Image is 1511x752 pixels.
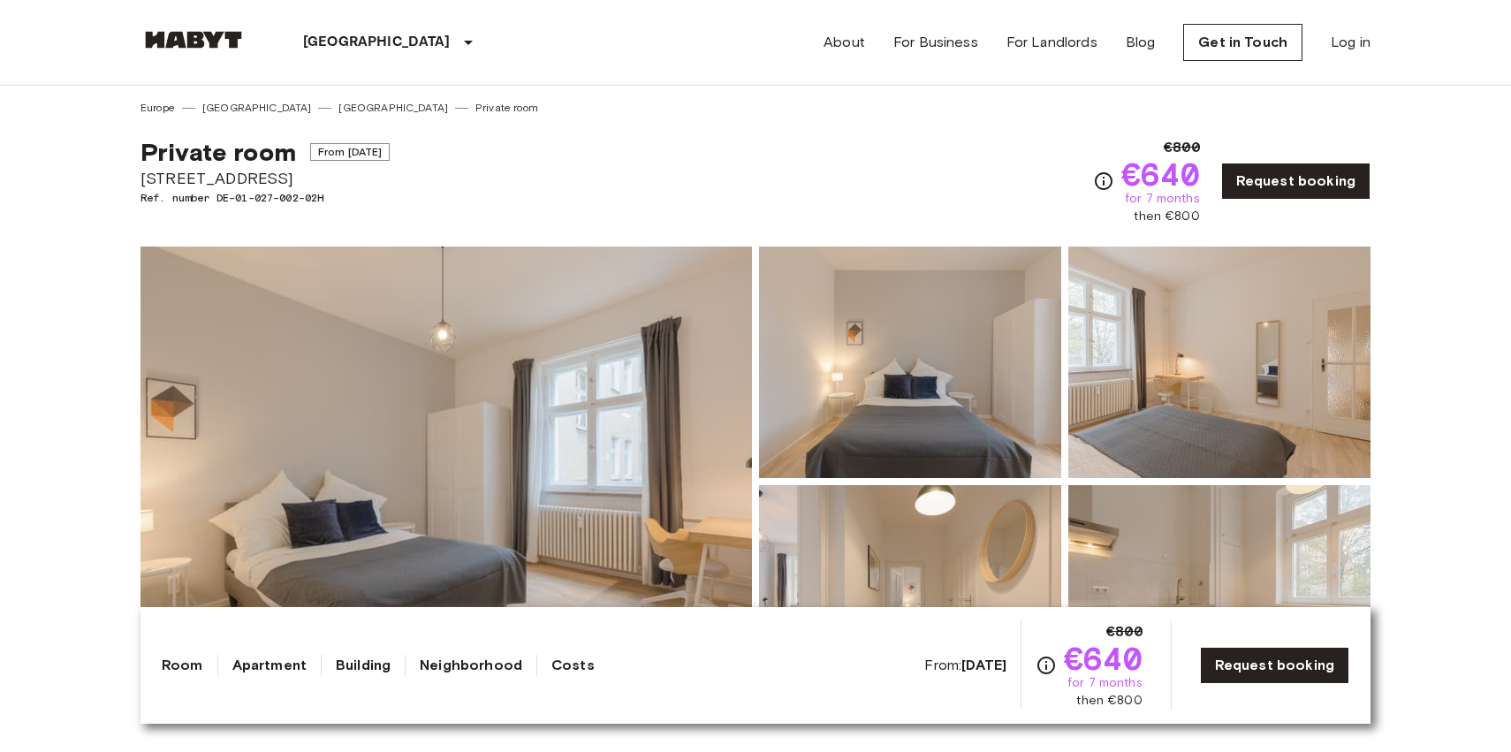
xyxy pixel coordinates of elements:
[1068,247,1371,478] img: Picture of unit DE-01-027-002-02H
[961,657,1006,673] b: [DATE]
[893,32,978,53] a: For Business
[202,100,312,116] a: [GEOGRAPHIC_DATA]
[420,655,522,676] a: Neighborhood
[1064,642,1143,674] span: €640
[303,32,451,53] p: [GEOGRAPHIC_DATA]
[1126,32,1156,53] a: Blog
[551,655,595,676] a: Costs
[1068,485,1371,717] img: Picture of unit DE-01-027-002-02H
[1134,208,1199,225] span: then €800
[1200,647,1349,684] a: Request booking
[1067,674,1143,692] span: for 7 months
[1076,692,1142,710] span: then €800
[1036,655,1057,676] svg: Check cost overview for full price breakdown. Please note that discounts apply to new joiners onl...
[140,167,390,190] span: [STREET_ADDRESS]
[140,247,752,717] img: Marketing picture of unit DE-01-027-002-02H
[232,655,307,676] a: Apartment
[1183,24,1302,61] a: Get in Touch
[1121,158,1200,190] span: €640
[310,143,391,161] span: From [DATE]
[1164,137,1200,158] span: €800
[162,655,203,676] a: Room
[338,100,448,116] a: [GEOGRAPHIC_DATA]
[824,32,865,53] a: About
[336,655,391,676] a: Building
[1221,163,1371,200] a: Request booking
[1093,171,1114,192] svg: Check cost overview for full price breakdown. Please note that discounts apply to new joiners onl...
[924,656,1006,675] span: From:
[140,137,296,167] span: Private room
[1106,621,1143,642] span: €800
[759,247,1061,478] img: Picture of unit DE-01-027-002-02H
[140,31,247,49] img: Habyt
[475,100,538,116] a: Private room
[1125,190,1200,208] span: for 7 months
[140,100,175,116] a: Europe
[1331,32,1371,53] a: Log in
[140,190,390,206] span: Ref. number DE-01-027-002-02H
[1006,32,1097,53] a: For Landlords
[759,485,1061,717] img: Picture of unit DE-01-027-002-02H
